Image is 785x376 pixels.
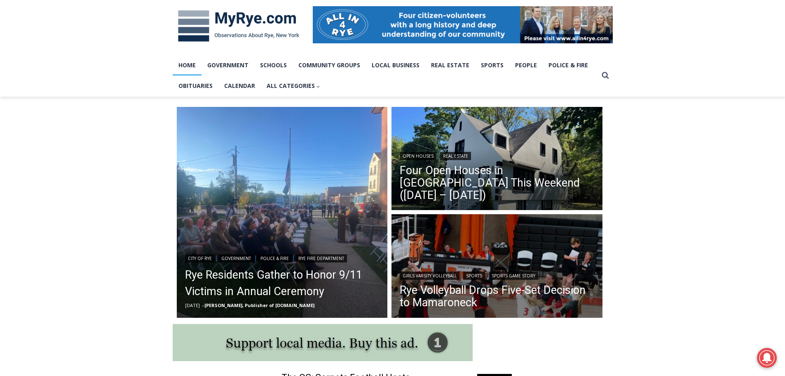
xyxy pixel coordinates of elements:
button: View Search Form [598,68,613,83]
a: Police & Fire [258,254,292,262]
a: Open Tues. - Sun. [PHONE_NUMBER] [0,83,83,103]
img: 506 Midland Avenue, Rye [391,107,602,213]
div: | | | [185,253,380,262]
span: Open Tues. - Sun. [PHONE_NUMBER] [2,85,81,116]
a: Rye Residents Gather to Honor 9/11 Victims in Annual Ceremony [185,267,380,300]
img: All in for Rye [313,6,613,43]
a: Real Estate [440,152,471,160]
a: Rye Fire Department [295,254,347,262]
div: | | [400,270,594,280]
a: Read More Four Open Houses in Rye This Weekend (September 13 – 14) [391,107,602,213]
img: support local media, buy this ad [173,324,473,361]
a: Intern @ [DOMAIN_NAME] [198,80,399,103]
a: Read More Rye Residents Gather to Honor 9/11 Victims in Annual Ceremony [177,107,388,318]
a: Sports [475,55,509,76]
a: Home [173,55,202,76]
a: Girls Varsity Volleyball [400,272,459,280]
img: (PHOTO: The City of Rye's annual September 11th Commemoration Ceremony on Thursday, September 11,... [177,107,388,318]
a: City of Rye [185,254,215,262]
span: Intern @ [DOMAIN_NAME] [216,82,382,101]
img: MyRye.com [173,5,305,47]
time: [DATE] [185,302,200,308]
a: Community Groups [293,55,366,76]
a: People [509,55,543,76]
a: Sports [463,272,485,280]
img: (PHOTO: The Rye Volleyball team celebrates a point against the Mamaroneck Tigers on September 11,... [391,214,602,320]
a: Obituaries [173,76,218,96]
a: Local Business [366,55,425,76]
div: | [400,150,594,160]
nav: Primary Navigation [173,55,598,97]
a: [PERSON_NAME], Publisher of [DOMAIN_NAME] [204,302,314,308]
div: "[PERSON_NAME] and I covered the [DATE] Parade, which was a really eye opening experience as I ha... [208,0,389,80]
a: Four Open Houses in [GEOGRAPHIC_DATA] This Weekend ([DATE] – [DATE]) [400,164,594,201]
div: / [92,70,94,78]
a: Government [218,254,254,262]
a: Rye Volleyball Drops Five-Set Decision to Mamaroneck [400,284,594,309]
a: Police & Fire [543,55,594,76]
span: – [202,302,204,308]
a: Schools [254,55,293,76]
a: Real Estate [425,55,475,76]
div: 6 [96,70,100,78]
div: "the precise, almost orchestrated movements of cutting and assembling sushi and [PERSON_NAME] mak... [85,52,121,99]
a: [PERSON_NAME] Read Sanctuary Fall Fest: [DATE] [0,82,123,103]
a: Calendar [218,76,261,96]
a: Government [202,55,254,76]
div: Birds of Prey: Falcon and hawk demos [87,24,119,68]
a: Open Houses [400,152,436,160]
h4: [PERSON_NAME] Read Sanctuary Fall Fest: [DATE] [7,83,110,102]
a: Sports Game Story [489,272,538,280]
a: Read More Rye Volleyball Drops Five-Set Decision to Mamaroneck [391,214,602,320]
button: Child menu of All Categories [261,76,326,96]
div: 2 [87,70,90,78]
